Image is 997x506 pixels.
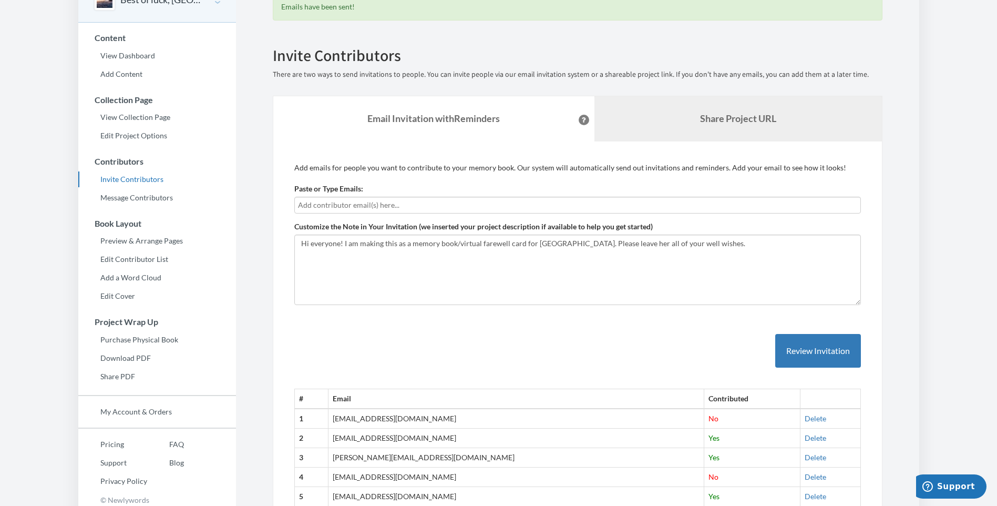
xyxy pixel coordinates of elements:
th: Contributed [704,389,800,409]
td: [EMAIL_ADDRESS][DOMAIN_NAME] [328,429,704,448]
p: Add emails for people you want to contribute to your memory book. Our system will automatically s... [294,163,861,173]
td: [PERSON_NAME][EMAIL_ADDRESS][DOMAIN_NAME] [328,448,704,468]
a: Download PDF [78,350,236,366]
button: Review Invitation [775,334,861,368]
h3: Content [79,33,236,43]
span: Yes [708,433,720,442]
a: Edit Cover [78,288,236,304]
th: 1 [294,409,328,428]
span: No [708,414,718,423]
td: [EMAIL_ADDRESS][DOMAIN_NAME] [328,468,704,487]
a: Blog [147,455,184,471]
span: Yes [708,453,720,462]
a: Delete [805,453,826,462]
th: Email [328,389,704,409]
a: Purchase Physical Book [78,332,236,348]
a: Delete [805,492,826,501]
a: Share PDF [78,369,236,384]
a: Add a Word Cloud [78,270,236,286]
a: Preview & Arrange Pages [78,233,236,249]
th: 3 [294,448,328,468]
a: Delete [805,433,826,442]
td: [EMAIL_ADDRESS][DOMAIN_NAME] [328,409,704,428]
a: FAQ [147,437,184,452]
iframe: Opens a widget where you can chat to one of our agents [916,474,986,501]
h3: Contributors [79,157,236,166]
a: View Collection Page [78,109,236,125]
h3: Book Layout [79,219,236,228]
a: Invite Contributors [78,171,236,187]
a: View Dashboard [78,48,236,64]
input: Add contributor email(s) here... [298,199,857,211]
a: Support [78,455,147,471]
b: Share Project URL [700,113,776,124]
a: My Account & Orders [78,404,236,420]
h3: Project Wrap Up [79,317,236,327]
h3: Collection Page [79,95,236,105]
a: Pricing [78,437,147,452]
span: Yes [708,492,720,501]
th: 2 [294,429,328,448]
a: Privacy Policy [78,473,147,489]
th: 4 [294,468,328,487]
label: Customize the Note in Your Invitation (we inserted your project description if available to help ... [294,221,653,232]
a: Delete [805,472,826,481]
a: Delete [805,414,826,423]
a: Edit Project Options [78,128,236,144]
a: Add Content [78,66,236,82]
th: # [294,389,328,409]
h2: Invite Contributors [273,47,882,64]
span: No [708,472,718,481]
textarea: Hi everyone! I am making this as a memory book/virtual farewell card for [GEOGRAPHIC_DATA]. Pleas... [294,235,861,305]
strong: Email Invitation with Reminders [367,113,500,124]
label: Paste or Type Emails: [294,184,363,194]
a: Message Contributors [78,190,236,206]
a: Edit Contributor List [78,251,236,267]
p: There are two ways to send invitations to people. You can invite people via our email invitation ... [273,69,882,80]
